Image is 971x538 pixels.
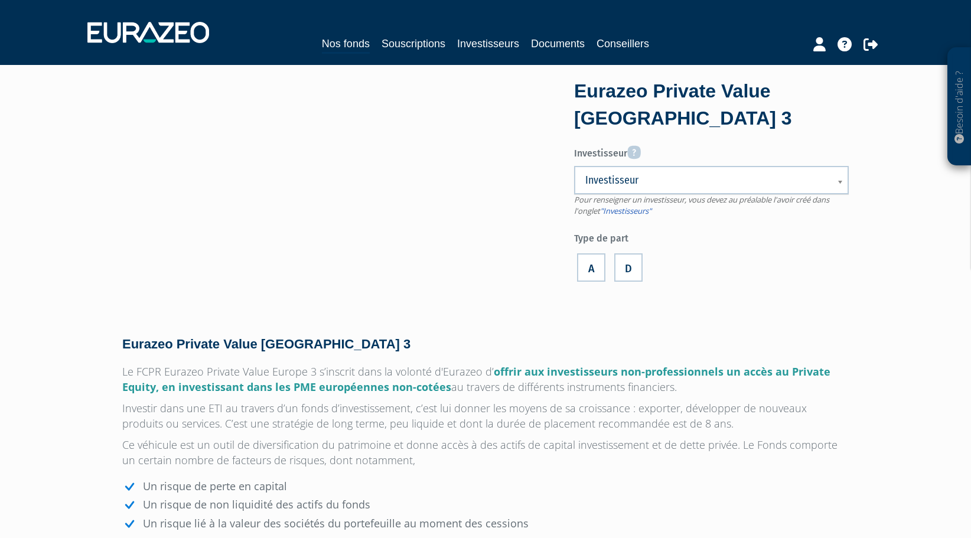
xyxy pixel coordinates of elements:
[577,253,605,282] label: A
[122,364,830,394] span: offrir aux investisseurs non-professionnels un accès au Private Equity, en investissant dans les ...
[122,517,849,530] li: Un risque lié à la valeur des sociétés du portefeuille au moment des cessions
[122,400,849,431] p: Investir dans une ETI au travers d’un fonds d’investissement, c’est lui donner les moyens de sa c...
[597,35,649,52] a: Conseillers
[122,480,849,493] li: Un risque de perte en capital
[122,437,849,468] p: Ce véhicule est un outil de diversification du patrimoine et donne accès à des actifs de capital ...
[122,337,849,351] h4: Eurazeo Private Value [GEOGRAPHIC_DATA] 3
[600,206,651,216] a: "Investisseurs"
[614,253,643,282] label: D
[322,35,370,54] a: Nos fonds
[122,83,540,318] iframe: YouTube video player
[382,35,445,52] a: Souscriptions
[585,173,822,187] span: Investisseur
[953,54,966,160] p: Besoin d'aide ?
[574,141,849,161] label: Investisseur
[574,228,849,246] label: Type de part
[531,35,585,52] a: Documents
[122,498,849,511] li: Un risque de non liquidité des actifs du fonds
[457,35,519,52] a: Investisseurs
[574,78,849,132] div: Eurazeo Private Value [GEOGRAPHIC_DATA] 3
[574,194,829,216] span: Pour renseigner un investisseur, vous devez au préalable l'avoir créé dans l'onglet
[87,22,209,43] img: 1732889491-logotype_eurazeo_blanc_rvb.png
[122,364,849,394] p: Le FCPR Eurazeo Private Value Europe 3 s’inscrit dans la volonté d'Eurazeo d’ au travers de diffé...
